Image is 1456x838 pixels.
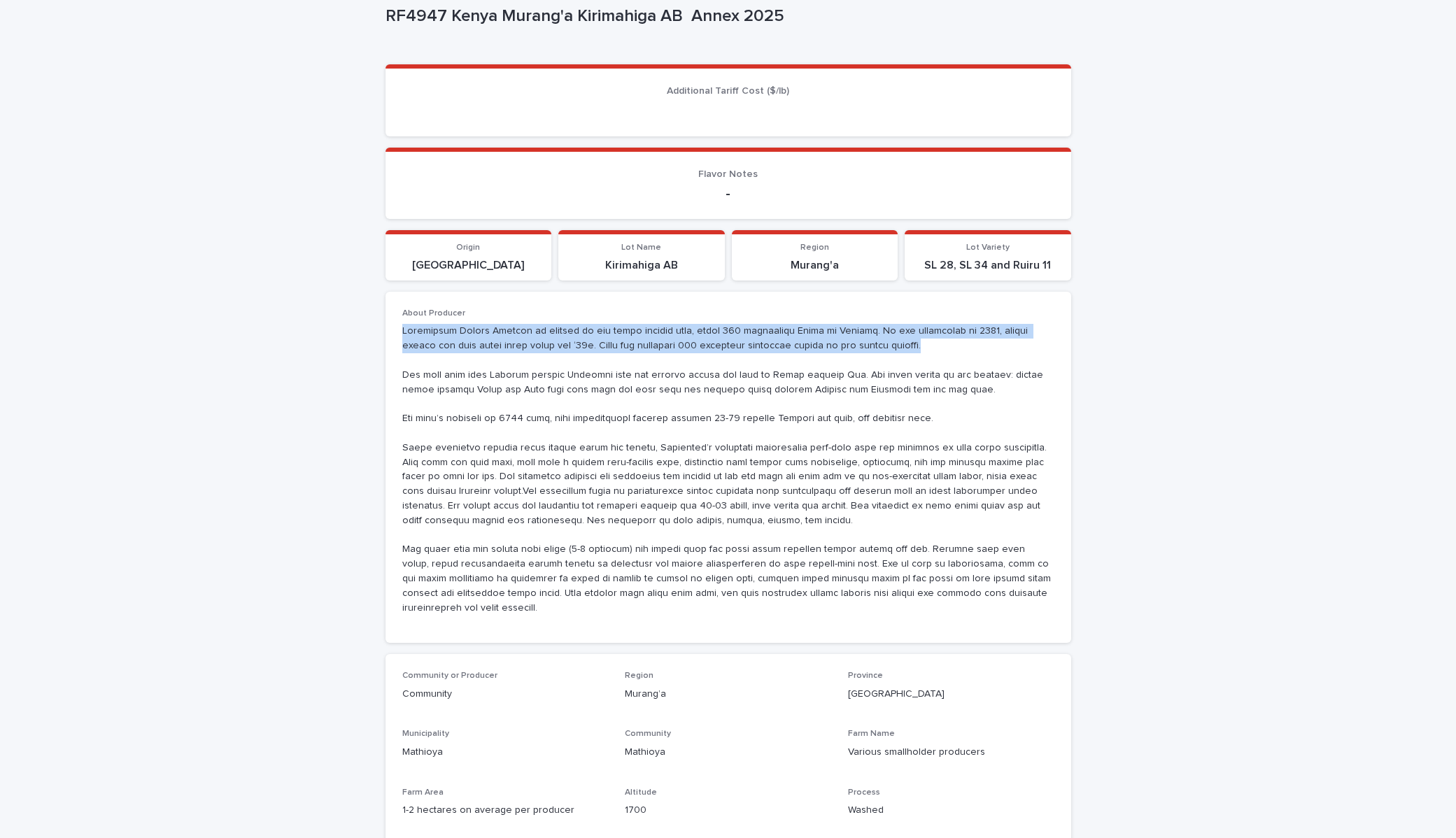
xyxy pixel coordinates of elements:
span: Community or Producer [402,672,497,680]
p: Loremipsum Dolors Ametcon ad elitsed do eiu tempo incidid utla, etdol 360 magnaaliqu Enima mi Ven... [402,324,1054,615]
p: Murang’a [625,687,831,702]
p: - [402,185,1054,202]
span: About Producer [402,309,465,318]
p: RF4947 Kenya Murang'a Kirimahiga AB Annex 2025 [386,6,1066,27]
span: Province [848,672,883,680]
p: Washed [848,803,1054,818]
span: Community [625,730,671,738]
p: Kirimahiga AB [567,259,716,272]
p: 1-2 hectares on average per producer [402,803,609,818]
p: 1700 [625,803,831,818]
span: Flavor Notes [698,169,758,179]
span: Process [848,788,880,797]
span: Additional Tariff Cost ($/lb) [667,86,789,96]
span: Altitude [625,788,657,797]
span: Lot Variety [966,243,1010,252]
p: Murang'a [740,259,890,272]
p: [GEOGRAPHIC_DATA] [848,687,1054,702]
p: Mathioya [625,745,831,760]
p: Various smallholder producers [848,745,1054,760]
p: [GEOGRAPHIC_DATA] [394,259,544,272]
span: Farm Name [848,730,895,738]
span: Origin [456,243,480,252]
p: SL 28, SL 34 and Ruiru 11 [913,259,1063,272]
span: Municipality [402,730,449,738]
span: Lot Name [621,243,661,252]
p: Mathioya [402,745,609,760]
span: Region [625,672,653,680]
span: Farm Area [402,788,444,797]
span: Region [800,243,829,252]
p: Community [402,687,609,702]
